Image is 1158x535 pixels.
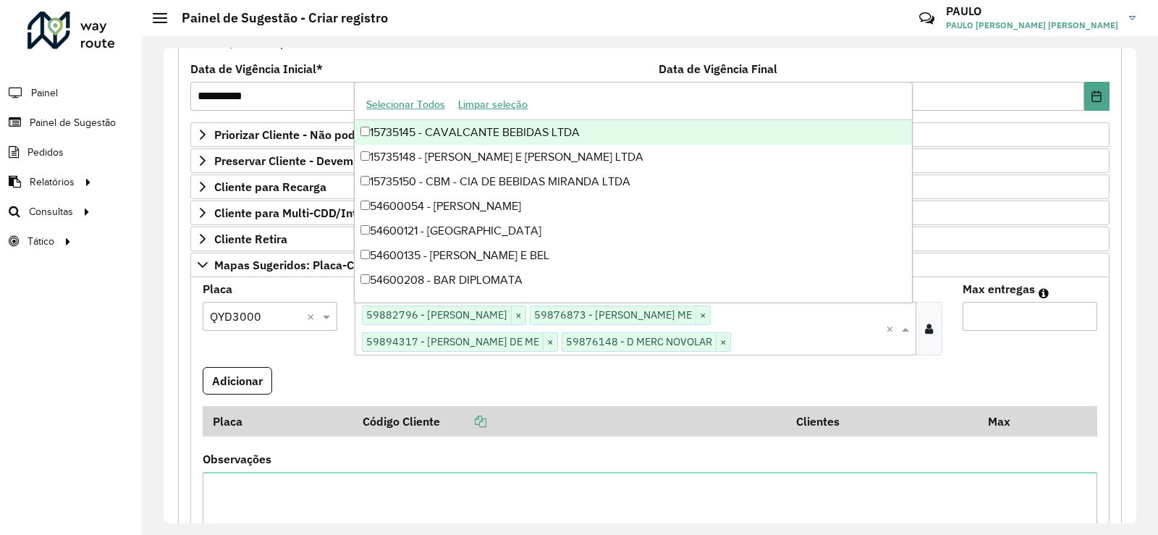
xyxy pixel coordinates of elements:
a: Preservar Cliente - Devem ficar no buffer, não roteirizar [190,148,1110,173]
h3: PAULO [946,4,1118,18]
a: Cliente para Multi-CDD/Internalização [190,201,1110,225]
div: 15735150 - CBM - CIA DE BEBIDAS MIRANDA LTDA [355,169,912,194]
button: Selecionar Todos [360,93,452,116]
label: Placa [203,280,232,298]
span: × [511,307,525,324]
span: × [716,334,730,351]
span: × [543,334,557,351]
span: Consultas [29,204,73,219]
span: 59894317 - [PERSON_NAME] DE ME [363,333,543,350]
th: Clientes [787,406,978,437]
label: Max entregas [963,280,1035,298]
div: 54600357 - TAMPA PUBLICIDADE [355,292,912,317]
span: 59876873 - [PERSON_NAME] ME [531,306,696,324]
label: Observações [203,450,271,468]
span: Priorizar Cliente - Não podem ficar no buffer [214,129,451,140]
button: Choose Date [1084,82,1110,111]
div: 54600208 - BAR DIPLOMATA [355,268,912,292]
label: Data de Vigência Inicial [190,60,323,77]
span: × [696,307,710,324]
span: Painel de Sugestão [30,115,116,130]
span: Pedidos [28,145,64,160]
div: 15735148 - [PERSON_NAME] E [PERSON_NAME] LTDA [355,145,912,169]
span: Cliente para Recarga [214,181,326,193]
span: Preservar Cliente - Devem ficar no buffer, não roteirizar [214,155,509,167]
th: Código Cliente [352,406,787,437]
span: Cliente Retira [214,233,287,245]
div: 15735145 - CAVALCANTE BEBIDAS LTDA [355,120,912,145]
span: 59876148 - D MERC NOVOLAR [562,333,716,350]
a: Copiar [440,414,486,429]
span: Tático [28,234,54,249]
span: Painel [31,85,58,101]
a: Priorizar Cliente - Não podem ficar no buffer [190,122,1110,147]
label: Data de Vigência Final [659,60,777,77]
button: Adicionar [203,367,272,395]
h2: Painel de Sugestão - Criar registro [167,10,388,26]
span: Cliente para Multi-CDD/Internalização [214,207,418,219]
span: Relatórios [30,174,75,190]
div: 54600135 - [PERSON_NAME] E BEL [355,243,912,268]
button: Limpar seleção [452,93,534,116]
a: Cliente Retira [190,227,1110,251]
span: Clear all [307,308,319,325]
em: Máximo de clientes que serão colocados na mesma rota com os clientes informados [1039,287,1049,299]
div: 54600054 - [PERSON_NAME] [355,194,912,219]
div: 54600121 - [GEOGRAPHIC_DATA] [355,219,912,243]
ng-dropdown-panel: Options list [354,82,913,303]
span: Mapas Sugeridos: Placa-Cliente [214,259,384,271]
a: Mapas Sugeridos: Placa-Cliente [190,253,1110,277]
a: Cliente para Recarga [190,174,1110,199]
th: Placa [203,406,352,437]
span: Clear all [886,320,898,337]
span: PAULO [PERSON_NAME] [PERSON_NAME] [946,19,1118,32]
span: 59882796 - [PERSON_NAME] [363,306,511,324]
a: Contato Rápido [911,3,942,34]
th: Max [978,406,1036,437]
